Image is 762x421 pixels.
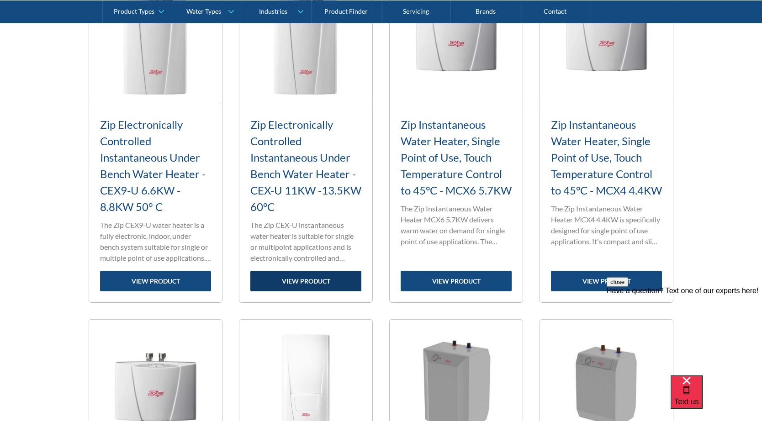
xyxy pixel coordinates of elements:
div: Product Types [114,7,154,15]
a: view product [551,271,662,291]
p: The Zip Instantaneous Water Heater MCX4 4.4KW is specifically designed for single point of use ap... [551,203,662,247]
p: The Zip CEX-U instantaneous water heater is suitable for single or multipoint applications and is... [250,220,361,263]
a: view product [100,271,211,291]
iframe: podium webchat widget bubble [671,375,762,421]
div: Water Types [186,7,221,15]
a: view product [401,271,512,291]
a: view product [250,271,361,291]
h3: Zip Electronically Controlled Instantaneous Under Bench Water Heater - CEX9-U 6.6KW - 8.8KW 50° C [100,116,211,215]
p: The Zip Instantaneous Water Heater MCX6 5.7KW delivers warm water on demand for single point of u... [401,203,512,247]
p: The Zip CEX9-U water heater is a fully electronic, indoor, under bench system suitable for single... [100,220,211,263]
h3: Zip Instantaneous Water Heater, Single Point of Use, Touch Temperature Control to 45°C - MCX6 5.7KW [401,116,512,199]
h3: Zip Instantaneous Water Heater, Single Point of Use, Touch Temperature Control to 45°C - MCX4 4.4KW [551,116,662,199]
h3: Zip Electronically Controlled Instantaneous Under Bench Water Heater - CEX-U 11KW -13.5KW 60°C [250,116,361,215]
div: Industries [259,7,287,15]
iframe: podium webchat widget prompt [607,277,762,387]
